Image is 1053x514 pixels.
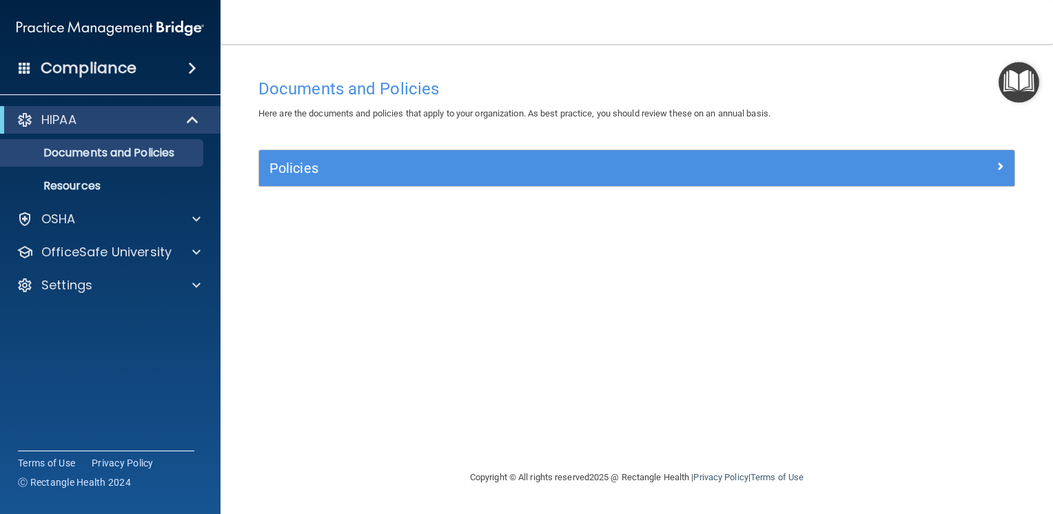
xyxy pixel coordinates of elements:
a: Policies [269,157,1004,179]
h5: Policies [269,161,815,176]
div: Copyright © All rights reserved 2025 @ Rectangle Health | | [385,455,888,500]
a: HIPAA [17,112,200,128]
p: HIPAA [41,112,76,128]
a: OSHA [17,211,201,227]
p: Resources [9,179,197,193]
a: OfficeSafe University [17,244,201,260]
img: PMB logo [17,14,204,42]
h4: Documents and Policies [258,80,1015,98]
a: Privacy Policy [693,472,748,482]
a: Privacy Policy [92,456,154,470]
p: OfficeSafe University [41,244,172,260]
h4: Compliance [41,59,136,78]
span: Here are the documents and policies that apply to your organization. As best practice, you should... [258,108,770,119]
a: Settings [17,277,201,294]
p: OSHA [41,211,76,227]
span: Ⓒ Rectangle Health 2024 [18,475,131,489]
a: Terms of Use [18,456,75,470]
p: Settings [41,277,92,294]
a: Terms of Use [750,472,804,482]
button: Open Resource Center [999,62,1039,103]
p: Documents and Policies [9,146,197,160]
